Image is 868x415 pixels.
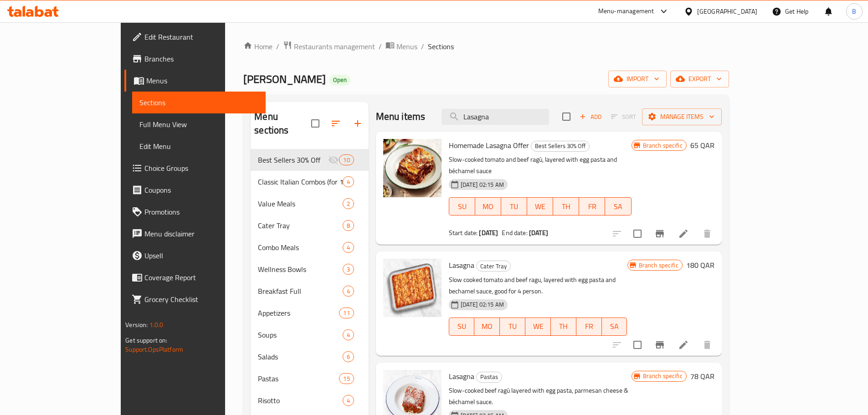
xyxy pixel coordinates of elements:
span: 15 [339,374,353,383]
div: Soups4 [251,324,368,346]
div: Wellness Bowls [258,264,342,275]
a: Menu disclaimer [124,223,266,245]
div: Value Meals2 [251,193,368,215]
div: items [343,220,354,231]
span: import [616,73,659,85]
span: 8 [343,221,354,230]
span: MO [478,320,496,333]
div: Combo Meals [258,242,342,253]
span: Open [329,76,350,84]
div: Salads6 [251,346,368,368]
div: items [343,176,354,187]
div: Pastas15 [251,368,368,389]
span: Menu disclaimer [144,228,258,239]
button: WE [527,197,553,215]
a: Edit Menu [132,135,266,157]
button: SU [449,197,475,215]
h6: 78 QAR [690,370,714,383]
span: Homemade Lasagna Offer [449,138,529,152]
div: Combo Meals4 [251,236,368,258]
button: export [670,71,729,87]
span: 2 [343,200,354,208]
div: Best Sellers 30% Off10 [251,149,368,171]
span: Best Sellers 30% Off [531,141,589,151]
div: items [339,307,354,318]
a: Edit menu item [678,228,689,239]
button: FR [576,318,602,336]
div: items [339,154,354,165]
span: TH [555,320,573,333]
span: SA [609,200,627,213]
span: TH [557,200,575,213]
span: Cater Tray [477,261,510,272]
span: 11 [339,309,353,318]
img: Homemade Lasagna Offer [383,139,442,197]
p: Slow-cooked tomato and beef ragù, layered with egg pasta and béchamel sauce [449,154,632,177]
a: Promotions [124,201,266,223]
button: TH [551,318,576,336]
span: Branches [144,53,258,64]
div: Risotto4 [251,389,368,411]
a: Menus [385,41,417,52]
span: Lasagna [449,369,474,383]
span: 4 [343,287,354,296]
div: Breakfast Full4 [251,280,368,302]
div: items [343,329,354,340]
span: Choice Groups [144,163,258,174]
span: Upsell [144,250,258,261]
span: SA [606,320,624,333]
button: delete [696,334,718,356]
span: 4 [343,178,354,186]
div: Value Meals [258,198,342,209]
span: 3 [343,265,354,274]
span: TU [503,320,522,333]
li: / [276,41,279,52]
div: Cater Tray [476,261,511,272]
button: TU [501,197,527,215]
span: [DATE] 02:15 AM [457,180,508,189]
li: / [379,41,382,52]
button: SA [605,197,631,215]
div: items [339,373,354,384]
span: 4 [343,396,354,405]
span: Best Sellers 30% Off [258,154,328,165]
span: Breakfast Full [258,286,342,297]
span: Sections [428,41,454,52]
span: Branch specific [635,261,682,270]
span: FR [583,200,601,213]
button: MO [474,318,500,336]
a: Choice Groups [124,157,266,179]
span: 4 [343,331,354,339]
div: Appetizers11 [251,302,368,324]
span: Add [578,112,603,122]
input: search [442,109,549,125]
button: TH [553,197,579,215]
span: TU [505,200,524,213]
span: Branch specific [639,141,686,150]
span: Menus [396,41,417,52]
a: Full Menu View [132,113,266,135]
span: Sort sections [325,113,347,134]
span: 4 [343,243,354,252]
a: Support.OpsPlatform [125,343,183,355]
div: items [343,242,354,253]
button: MO [475,197,501,215]
b: [DATE] [479,227,498,239]
button: Branch-specific-item [649,223,671,245]
span: Appetizers [258,307,339,318]
a: Edit menu item [678,339,689,350]
a: Grocery Checklist [124,288,266,310]
p: Slow cooked tomato and beef ragu, layered with egg pasta and bechamel sauce, good for 4 person. [449,274,627,297]
span: Grocery Checklist [144,294,258,305]
span: Version: [125,319,148,331]
span: Menus [146,75,258,86]
div: Classic Italian Combos (for 1)4 [251,171,368,193]
span: Select to update [628,224,647,243]
span: Risotto [258,395,342,406]
span: Select all sections [306,114,325,133]
span: Soups [258,329,342,340]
